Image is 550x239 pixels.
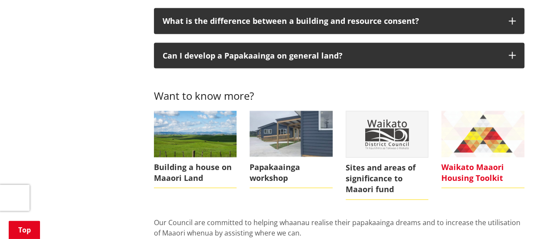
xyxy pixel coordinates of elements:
[441,111,524,157] img: Waikato Maaori Housing Toolkit
[441,111,524,188] a: Waikato Maaori Housing Toolkit
[154,111,237,157] img: Farmland WDC
[154,157,237,188] span: Building a house on Maaori Land
[9,221,40,239] a: Top
[163,16,500,25] div: What is the difference between a building and resource consent?
[154,8,524,34] button: What is the difference between a building and resource consent?
[510,203,541,234] iframe: Messenger Launcher
[154,217,524,238] p: Our Council are committed to helping whaanau realise their papakaainga dreams and to increase the...
[346,111,428,157] img: No image supplied
[154,43,524,69] button: Can I develop a Papakaainga on general land?
[346,157,429,200] span: Sites and areas of significance to Maaori fund
[250,157,333,188] span: Papakaainga workshop
[154,77,524,102] h3: Want to know more?
[163,51,500,60] div: Can I develop a Papakaainga on general land?
[346,111,429,200] a: Waikato District Council logo Sites and areas of significance to Maaori fund
[250,111,333,157] img: Papakaainga photo
[441,157,524,188] span: Waikato Maaori Housing Toolkit
[154,111,237,188] a: Building a house on Maaori Land
[250,111,333,188] a: Papakaainga workshop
